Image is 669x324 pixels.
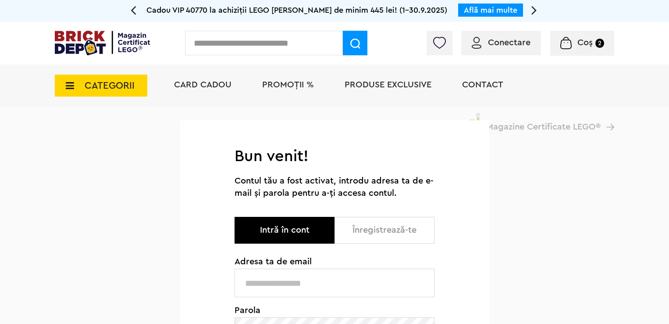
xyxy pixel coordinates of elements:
span: CATEGORII [85,81,135,90]
button: Intră în cont [235,217,334,244]
h1: Bun venit! [235,147,434,166]
a: PROMOȚII % [262,80,314,89]
a: Conectare [472,38,530,47]
span: Conectare [488,38,530,47]
a: Află mai multe [464,6,517,14]
span: Cadou VIP 40770 la achiziții LEGO [PERSON_NAME] de minim 445 lei! (1-30.9.2025) [146,6,447,14]
span: Adresa ta de email [235,257,434,266]
button: Înregistrează-te [334,217,434,244]
small: 2 [595,39,604,48]
a: Produse exclusive [345,80,431,89]
a: Contact [462,80,503,89]
a: Card Cadou [174,80,231,89]
span: Coș [577,38,593,47]
p: Contul tău a fost activat, introdu adresa ta de e-mail și parola pentru a-ți accesa contul. [235,175,434,199]
span: Parola [235,306,434,315]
